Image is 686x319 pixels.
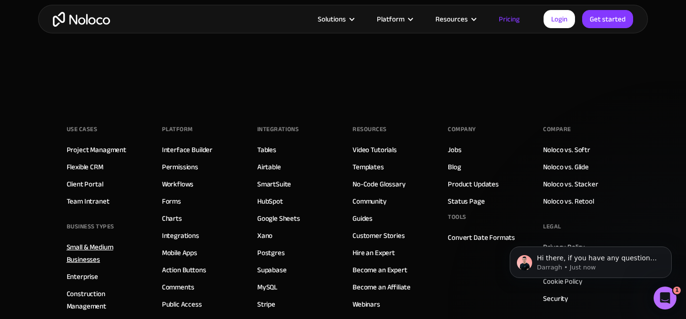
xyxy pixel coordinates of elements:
a: Jobs [448,144,461,156]
div: Platform [377,13,404,25]
a: Workflows [162,178,194,190]
a: Webinars [353,298,380,310]
a: Noloco vs. Stacker [543,178,598,190]
div: BUSINESS TYPES [67,219,114,234]
a: Airtable [257,161,281,173]
div: Resources [353,122,387,136]
div: Compare [543,122,571,136]
div: Solutions [318,13,346,25]
a: Blog [448,161,461,173]
a: Supabase [257,264,287,276]
a: SmartSuite [257,178,292,190]
a: Team Intranet [67,195,110,207]
a: Noloco vs. Softr [543,144,590,156]
a: Google Sheets [257,212,300,225]
a: Become an Affiliate [353,281,411,293]
div: Resources [424,13,487,25]
a: Permissions [162,161,198,173]
a: Enterprise [67,270,99,283]
a: Noloco vs. Retool [543,195,594,207]
a: Login [544,10,575,28]
div: Tools [448,210,466,224]
a: Guides [353,212,373,225]
a: Pricing [487,13,532,25]
a: Forms [162,195,181,207]
a: Integrations [162,229,199,242]
a: Client Portal [67,178,103,190]
a: Security [543,292,568,305]
div: Resources [435,13,468,25]
a: Templates [353,161,384,173]
span: 1 [673,287,681,294]
a: No-Code Glossary [353,178,406,190]
a: Get started [582,10,633,28]
a: MySQL [257,281,277,293]
a: Hire an Expert [353,247,395,259]
a: Convert Date Formats [448,231,515,244]
div: Platform [162,122,193,136]
a: Stripe [257,298,275,310]
a: Customer Stories [353,229,405,242]
iframe: Intercom live chat [654,287,676,309]
a: Action Buttons [162,264,206,276]
a: Tables [257,144,276,156]
a: Interface Builder [162,144,212,156]
a: Comments [162,281,194,293]
div: Company [448,122,476,136]
a: Project Managment [67,144,126,156]
div: INTEGRATIONS [257,122,299,136]
div: Legal [543,219,561,234]
iframe: Intercom notifications message [495,226,686,293]
a: Video Tutorials [353,144,397,156]
a: Noloco vs. Glide [543,161,589,173]
a: Mobile Apps [162,247,197,259]
a: Charts [162,212,182,225]
div: Solutions [306,13,365,25]
a: Flexible CRM [67,161,103,173]
div: Platform [365,13,424,25]
div: Use Cases [67,122,98,136]
a: Community [353,195,387,207]
a: Status Page [448,195,484,207]
a: Postgres [257,247,285,259]
a: Construction Management [67,288,143,312]
a: Xano [257,229,272,242]
a: Public Access [162,298,202,310]
a: HubSpot [257,195,283,207]
a: Product Updates [448,178,499,190]
a: Small & Medium Businesses [67,241,143,266]
a: Become an Expert [353,264,407,276]
a: home [53,12,110,27]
